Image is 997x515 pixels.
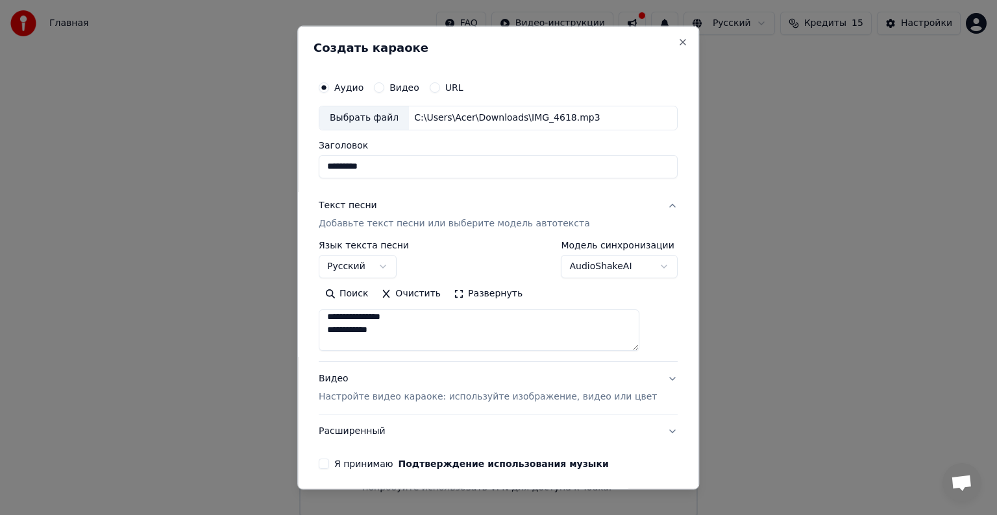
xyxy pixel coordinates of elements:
label: URL [445,83,463,92]
button: ВидеоНастройте видео караоке: используйте изображение, видео или цвет [319,362,678,414]
button: Текст песниДобавьте текст песни или выберите модель автотекста [319,189,678,241]
h2: Создать караоке [314,42,683,54]
button: Развернуть [447,283,529,304]
label: Видео [389,83,419,92]
label: Модель синхронизации [561,241,678,250]
p: Настройте видео караоке: используйте изображение, видео или цвет [319,390,657,403]
label: Заголовок [319,141,678,150]
button: Очистить [375,283,448,304]
p: Добавьте текст песни или выберите модель автотекста [319,217,590,230]
div: Текст песни [319,199,377,212]
button: Поиск [319,283,375,304]
label: Язык текста песни [319,241,409,250]
button: Я принимаю [399,459,609,468]
div: C:\Users\Acer\Downloads\IMG_4618.mp3 [409,112,605,125]
div: Видео [319,372,657,403]
label: Я принимаю [334,459,609,468]
div: Выбрать файл [319,106,409,130]
div: Текст песниДобавьте текст песни или выберите модель автотекста [319,241,678,361]
label: Аудио [334,83,363,92]
button: Расширенный [319,414,678,448]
